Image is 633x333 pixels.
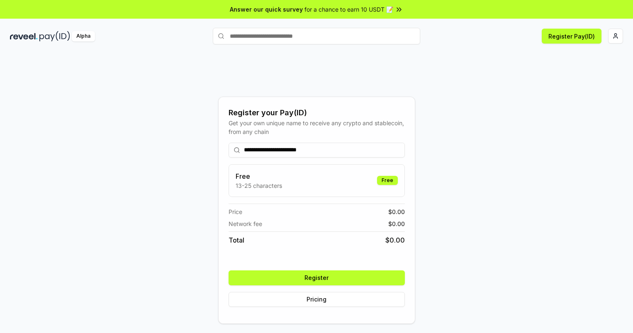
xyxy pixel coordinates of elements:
[304,5,393,14] span: for a chance to earn 10 USDT 📝
[388,219,405,228] span: $ 0.00
[229,292,405,307] button: Pricing
[230,5,303,14] span: Answer our quick survey
[236,181,282,190] p: 13-25 characters
[385,235,405,245] span: $ 0.00
[10,31,38,41] img: reveel_dark
[39,31,70,41] img: pay_id
[229,235,244,245] span: Total
[542,29,601,44] button: Register Pay(ID)
[377,176,398,185] div: Free
[229,119,405,136] div: Get your own unique name to receive any crypto and stablecoin, from any chain
[229,270,405,285] button: Register
[388,207,405,216] span: $ 0.00
[229,207,242,216] span: Price
[229,219,262,228] span: Network fee
[229,107,405,119] div: Register your Pay(ID)
[72,31,95,41] div: Alpha
[236,171,282,181] h3: Free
